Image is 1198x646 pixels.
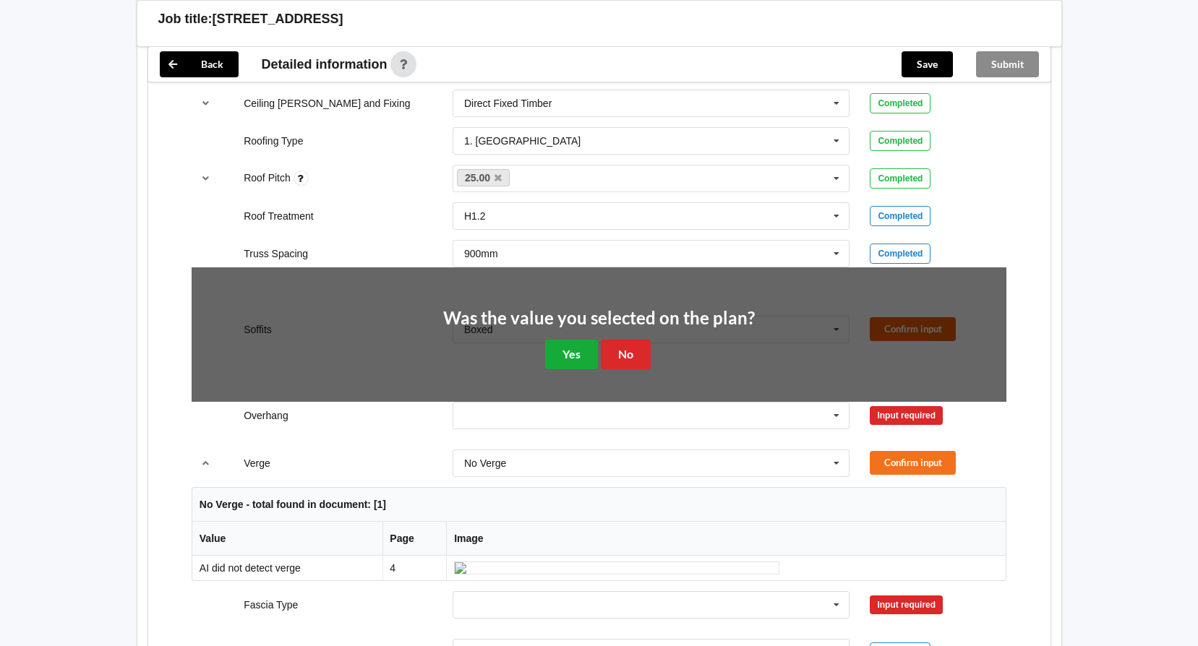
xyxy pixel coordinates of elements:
[244,98,410,109] label: Ceiling [PERSON_NAME] and Fixing
[244,210,314,222] label: Roof Treatment
[160,51,239,77] button: Back
[601,340,651,369] button: No
[454,561,779,574] img: ai_input-page4-Verge-c0.jpeg
[192,450,220,476] button: reference-toggle
[870,131,930,151] div: Completed
[382,522,447,556] th: Page
[870,206,930,226] div: Completed
[244,599,298,611] label: Fascia Type
[457,169,510,186] a: 25.00
[192,90,220,116] button: reference-toggle
[870,244,930,264] div: Completed
[192,488,1006,522] th: No Verge - total found in document: [1]
[464,136,581,146] div: 1. [GEOGRAPHIC_DATA]
[244,248,308,259] label: Truss Spacing
[244,410,288,421] label: Overhang
[244,135,303,147] label: Roofing Type
[213,11,343,27] h3: [STREET_ADDRESS]
[870,168,930,189] div: Completed
[158,11,213,27] h3: Job title:
[464,211,486,221] div: H1.2
[446,522,1006,556] th: Image
[192,165,220,191] button: reference-toggle
[902,51,953,77] button: Save
[244,457,270,469] label: Verge
[443,307,755,330] h2: Was the value you selected on the plan?
[870,451,956,475] button: Confirm input
[464,249,498,259] div: 900mm
[545,340,598,369] button: Yes
[870,406,943,425] div: Input required
[192,522,382,556] th: Value
[464,98,552,108] div: Direct Fixed Timber
[382,556,447,580] td: 4
[192,556,382,580] td: AI did not detect verge
[464,458,506,468] div: No Verge
[244,172,293,184] label: Roof Pitch
[870,595,943,614] div: Input required
[262,58,388,71] span: Detailed information
[870,93,930,113] div: Completed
